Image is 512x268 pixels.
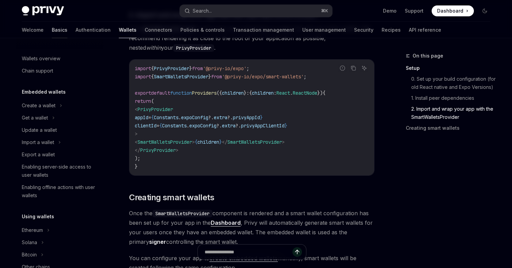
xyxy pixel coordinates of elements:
a: Dashboard [432,5,474,16]
span: Providers [192,90,217,96]
div: Enabling server-side access to user wallets [22,163,99,179]
span: privyAppId [233,114,260,121]
a: Setup [406,63,496,74]
span: }) [317,90,323,96]
input: Ask a question... [205,245,292,259]
span: : [274,90,276,96]
span: { [151,114,154,121]
span: { [195,139,197,145]
a: Transaction management [233,22,294,38]
button: Search...⌘K [180,5,332,17]
span: import [135,74,151,80]
span: Constants [162,123,187,129]
span: Creating smart wallets [129,192,214,203]
span: ReactNode [293,90,317,96]
span: } [244,90,246,96]
h5: Embedded wallets [22,88,66,96]
a: 2. Import and wrap your app with the SmartWalletsProvider [406,104,496,123]
a: Security [354,22,373,38]
span: children [222,90,244,96]
a: Support [405,7,423,14]
span: PrivyProvider [140,147,176,153]
span: ); [135,155,140,161]
button: Toggle dark mode [479,5,490,16]
a: 1. Install peer dependencies [406,93,496,104]
em: within [146,44,161,51]
div: Export a wallet [22,151,55,159]
a: Enabling offline actions with user wallets [16,181,103,202]
a: Authentication [76,22,111,38]
span: '@privy-io/expo' [203,65,246,72]
a: Basics [52,22,67,38]
span: . [290,90,293,96]
span: > [135,131,138,137]
a: User management [302,22,346,38]
a: Demo [383,7,397,14]
div: Solana [22,238,37,247]
span: '@privy-io/expo/smart-wallets' [222,74,304,80]
span: < [135,139,138,145]
span: import [135,65,151,72]
span: SmartWalletsProvider [154,74,208,80]
span: privyAppClientId [241,123,285,129]
a: Policies & controls [180,22,225,38]
button: Send message [292,247,302,257]
button: Copy the contents from the code block [349,64,358,73]
a: Welcome [22,22,44,38]
span: </ [135,147,140,153]
span: { [151,74,154,80]
span: > [282,139,285,145]
span: ?. [208,114,214,121]
span: extra [214,114,227,121]
div: Get a wallet [22,114,48,122]
button: Report incorrect code [338,64,347,73]
span: extra [222,123,236,129]
div: Bitcoin [22,251,37,259]
a: API reference [409,22,441,38]
div: Search... [193,7,212,15]
span: } [189,65,192,72]
span: from [192,65,203,72]
span: : [246,90,249,96]
button: Create a wallet [16,99,103,112]
img: dark logo [22,6,64,16]
a: Update a wallet [16,124,103,136]
span: React [276,90,290,96]
span: > [192,139,195,145]
button: Ask AI [360,64,369,73]
div: Ethereum [22,226,43,234]
h5: Using wallets [22,212,54,221]
span: Dashboard [437,7,463,14]
span: function [170,90,192,96]
span: PrivyProvider [138,106,173,112]
div: Import a wallet [22,138,54,146]
span: clientId [135,123,157,129]
span: ?. [236,123,241,129]
span: from [211,74,222,80]
span: return [135,98,151,104]
a: Recipes [382,22,401,38]
button: Import a wallet [16,136,103,148]
span: } [260,114,263,121]
strong: signer [149,238,166,245]
span: { [323,90,325,96]
button: Ethereum [16,224,103,236]
div: Chain support [22,67,53,75]
span: { [151,65,154,72]
a: Connectors [145,22,172,38]
span: children [197,139,219,145]
code: SmartWalletsProvider [153,210,212,217]
span: } [208,74,211,80]
span: > [176,147,178,153]
span: SmartWalletsProvider [227,139,282,145]
span: = [157,123,159,129]
span: ⌘ K [321,8,328,14]
a: 0. Set up your build configuration (for old React native and Expo Versions) [406,74,496,93]
span: On this page [413,52,443,60]
span: expoConfig [181,114,208,121]
div: Wallets overview [22,54,60,63]
span: export [135,90,151,96]
button: Solana [16,236,103,249]
code: PrivyProvider [173,44,214,52]
span: PrivyProvider [154,65,189,72]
